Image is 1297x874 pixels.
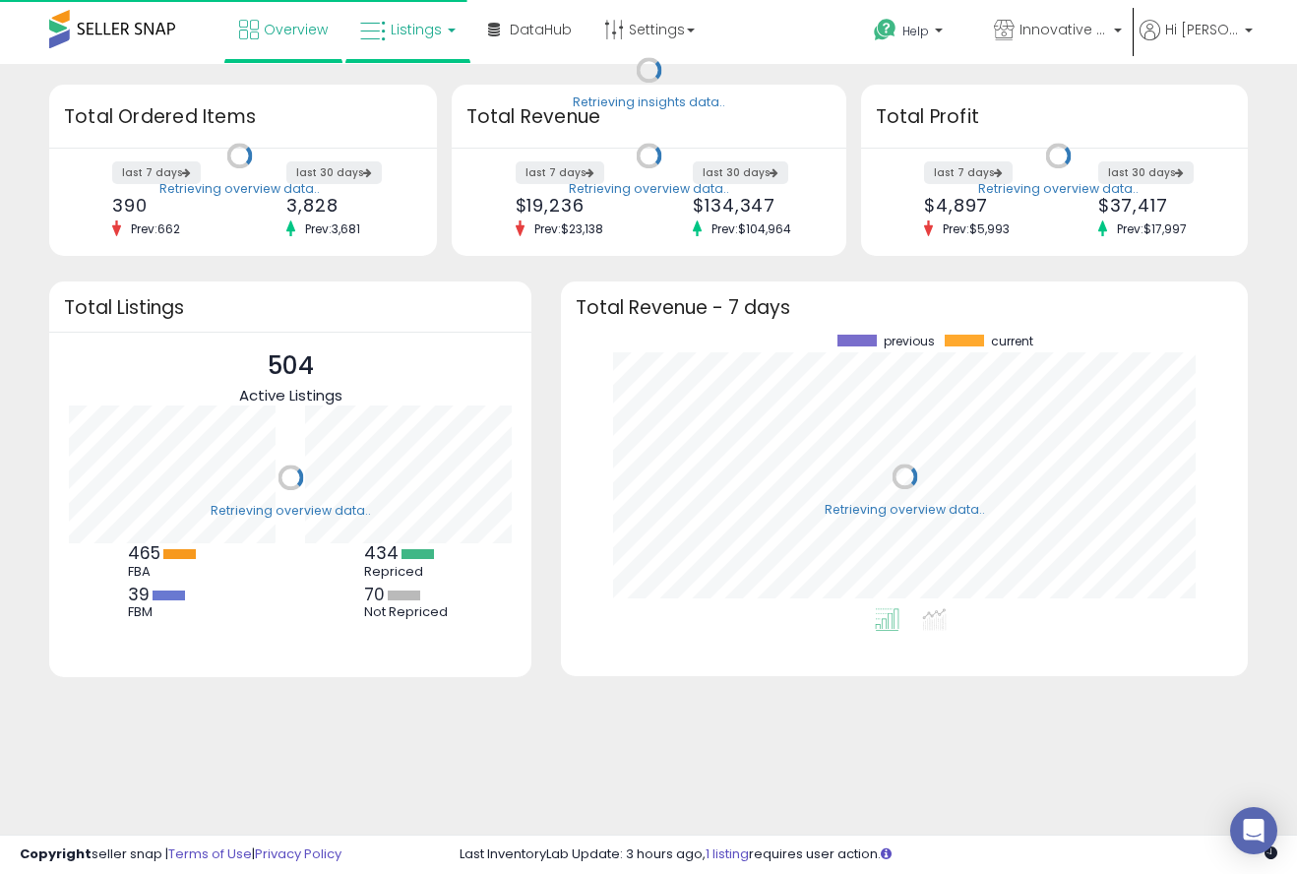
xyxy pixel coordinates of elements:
div: Retrieving overview data.. [825,501,985,519]
i: Get Help [873,18,897,42]
div: Retrieving overview data.. [211,502,371,520]
span: Help [902,23,929,39]
i: Click here to read more about un-synced listings. [881,847,892,860]
a: Privacy Policy [255,844,341,863]
div: Open Intercom Messenger [1230,807,1277,854]
div: seller snap | | [20,845,341,864]
div: Retrieving overview data.. [159,180,320,198]
div: Retrieving overview data.. [569,180,729,198]
a: Help [858,3,976,64]
strong: Copyright [20,844,92,863]
a: Hi [PERSON_NAME] [1140,20,1253,64]
div: Retrieving overview data.. [978,180,1139,198]
span: Hi [PERSON_NAME] [1165,20,1239,39]
span: Overview [264,20,328,39]
a: 1 listing [706,844,749,863]
span: Innovative Techs [1019,20,1108,39]
div: Last InventoryLab Update: 3 hours ago, requires user action. [460,845,1277,864]
span: Listings [391,20,442,39]
a: Terms of Use [168,844,252,863]
span: DataHub [510,20,572,39]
